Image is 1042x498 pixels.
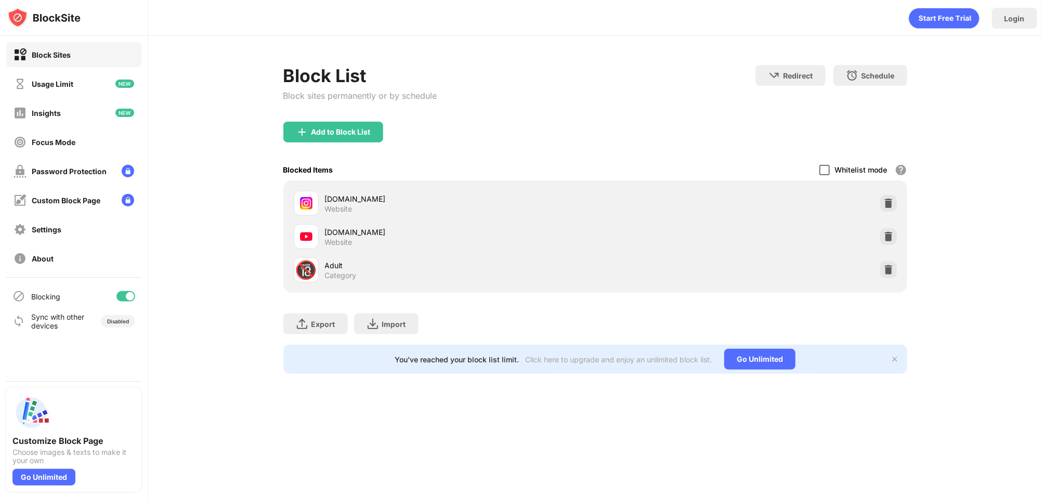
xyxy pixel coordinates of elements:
[32,225,61,234] div: Settings
[283,90,437,101] div: Block sites permanently or by schedule
[784,71,813,80] div: Redirect
[7,7,81,28] img: logo-blocksite.svg
[12,436,135,446] div: Customize Block Page
[31,292,60,301] div: Blocking
[1005,14,1025,23] div: Login
[395,355,519,364] div: You’ve reached your block list limit.
[12,315,25,327] img: sync-icon.svg
[115,80,134,88] img: new-icon.svg
[32,254,54,263] div: About
[891,355,899,363] img: x-button.svg
[12,290,25,303] img: blocking-icon.svg
[32,167,107,176] div: Password Protection
[325,238,353,247] div: Website
[122,165,134,177] img: lock-menu.svg
[14,77,27,90] img: time-usage-off.svg
[283,165,333,174] div: Blocked Items
[14,48,27,61] img: block-on.svg
[525,355,712,364] div: Click here to upgrade and enjoy an unlimited block list.
[325,260,595,271] div: Adult
[300,230,312,243] img: favicons
[32,80,73,88] div: Usage Limit
[31,312,85,330] div: Sync with other devices
[295,259,317,281] div: 🔞
[311,128,371,136] div: Add to Block List
[325,204,353,214] div: Website
[14,252,27,265] img: about-off.svg
[32,196,100,205] div: Custom Block Page
[14,194,27,207] img: customize-block-page-off.svg
[909,8,980,29] div: animation
[325,271,357,280] div: Category
[14,223,27,236] img: settings-off.svg
[122,194,134,206] img: lock-menu.svg
[724,349,796,370] div: Go Unlimited
[12,394,50,431] img: push-custom-page.svg
[325,193,595,204] div: [DOMAIN_NAME]
[12,469,75,486] div: Go Unlimited
[311,320,335,329] div: Export
[107,318,129,324] div: Disabled
[32,109,61,117] div: Insights
[382,320,406,329] div: Import
[32,138,75,147] div: Focus Mode
[32,50,71,59] div: Block Sites
[12,448,135,465] div: Choose images & texts to make it your own
[835,165,888,174] div: Whitelist mode
[300,197,312,209] img: favicons
[14,136,27,149] img: focus-off.svg
[115,109,134,117] img: new-icon.svg
[283,65,437,86] div: Block List
[862,71,895,80] div: Schedule
[325,227,595,238] div: [DOMAIN_NAME]
[14,107,27,120] img: insights-off.svg
[14,165,27,178] img: password-protection-off.svg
